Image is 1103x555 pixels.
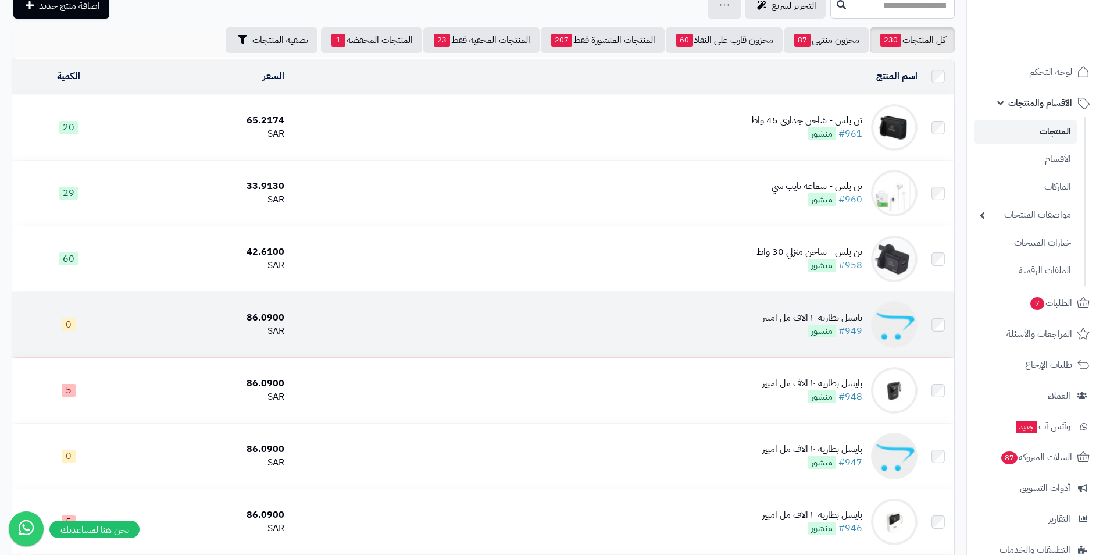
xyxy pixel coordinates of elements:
a: العملاء [974,382,1096,410]
span: 60 [59,252,78,265]
span: 1 [331,34,345,47]
img: تن بلس - سماعه تايب سي [871,170,918,216]
span: منشور [808,522,836,535]
a: التقارير [974,505,1096,533]
div: SAR [130,390,285,404]
a: #958 [838,258,862,272]
a: خيارات المنتجات [974,230,1077,255]
span: الأقسام والمنتجات [1008,95,1072,111]
a: الماركات [974,175,1077,200]
a: #947 [838,456,862,469]
span: منشور [808,390,836,403]
span: منشور [808,127,836,140]
span: المراجعات والأسئلة [1006,326,1072,342]
span: لوحة التحكم [1029,64,1072,80]
div: 42.6100 [130,246,285,259]
img: بايسل بطاريه ١٠ الاف مل امبير [871,433,918,479]
span: 60 [676,34,693,47]
div: 86.0900 [130,443,285,456]
span: 207 [551,34,572,47]
div: 65.2174 [130,114,285,127]
span: 7 [1030,297,1045,311]
div: SAR [130,127,285,141]
button: تصفية المنتجات [226,27,317,53]
a: الأقسام [974,147,1077,172]
a: #949 [838,324,862,338]
span: 5 [62,515,76,528]
span: 5 [62,384,76,397]
img: تن بلس - شاحن منزلي 30 واط [871,236,918,282]
div: 33.9130 [130,180,285,193]
span: الطلبات [1029,295,1072,311]
a: وآتس آبجديد [974,412,1096,440]
a: #946 [838,521,862,535]
img: تن بلس - شاحن جداري 45 واط [871,104,918,151]
div: 86.0900 [130,377,285,390]
img: logo-2.png [1024,10,1092,34]
span: 23 [434,34,450,47]
span: منشور [808,456,836,469]
div: بايسل بطاريه ١٠ الاف مل امبير [762,377,862,390]
img: بايسل بطاريه ١٠ الاف مل امبير [871,301,918,348]
div: تن بلس - شاحن جداري 45 واط [751,114,862,127]
span: التقارير [1048,511,1070,527]
span: السلات المتروكة [1000,449,1072,465]
a: الكمية [57,69,80,83]
div: SAR [130,325,285,338]
span: منشور [808,325,836,337]
span: أدوات التسويق [1020,480,1070,496]
div: SAR [130,522,285,535]
a: المنتجات المنشورة فقط207 [541,27,665,53]
div: SAR [130,193,285,207]
span: جديد [1016,421,1037,433]
a: مخزون منتهي87 [784,27,869,53]
div: تن بلس - سماعه تايب سي [772,180,862,193]
div: SAR [130,456,285,469]
span: 230 [880,34,901,47]
span: منشور [808,259,836,272]
a: المراجعات والأسئلة [974,320,1096,348]
div: بايسل بطاريه ١٠ الاف مل امبير [762,311,862,325]
span: 87 [794,34,811,47]
span: 87 [1001,451,1019,465]
a: السعر [263,69,284,83]
span: 0 [62,450,76,462]
div: SAR [130,259,285,272]
a: #960 [838,193,862,207]
a: أدوات التسويق [974,474,1096,502]
span: تصفية المنتجات [252,33,308,47]
a: لوحة التحكم [974,58,1096,86]
span: 29 [59,187,78,200]
a: المنتجات المخفضة1 [321,27,422,53]
a: المنتجات [974,120,1077,144]
div: تن بلس - شاحن منزلي 30 واط [756,246,862,259]
a: طلبات الإرجاع [974,351,1096,379]
img: بايسل بطاريه ١٠ الاف مل امبير [871,499,918,545]
span: العملاء [1048,387,1070,404]
span: 20 [59,121,78,134]
a: كل المنتجات230 [870,27,955,53]
a: اسم المنتج [876,69,918,83]
span: وآتس آب [1015,418,1070,435]
a: مخزون قارب على النفاذ60 [666,27,783,53]
span: طلبات الإرجاع [1025,357,1072,373]
a: الملفات الرقمية [974,258,1077,283]
a: المنتجات المخفية فقط23 [423,27,540,53]
span: منشور [808,193,836,206]
a: مواصفات المنتجات [974,202,1077,227]
div: بايسل بطاريه ١٠ الاف مل امبير [762,508,862,522]
div: 86.0900 [130,311,285,325]
a: الطلبات7 [974,289,1096,317]
div: 86.0900 [130,508,285,522]
a: السلات المتروكة87 [974,443,1096,471]
div: بايسل بطاريه ١٠ الاف مل امبير [762,443,862,456]
a: #961 [838,127,862,141]
a: #948 [838,390,862,404]
span: 0 [62,318,76,331]
img: بايسل بطاريه ١٠ الاف مل امبير [871,367,918,414]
